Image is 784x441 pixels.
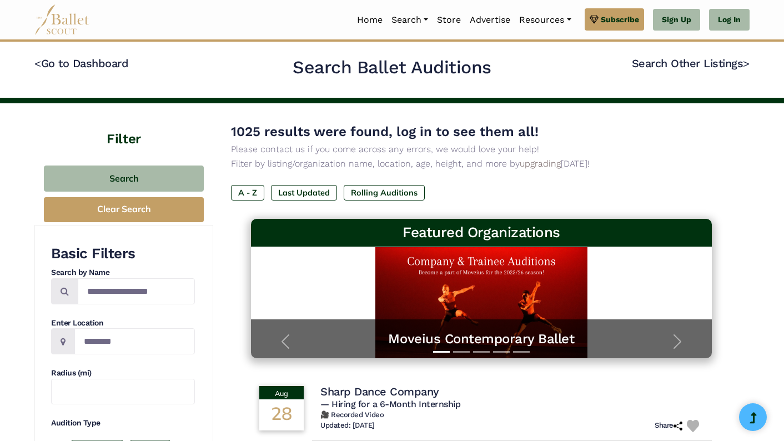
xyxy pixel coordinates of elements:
h2: Search Ballet Auditions [293,56,491,79]
span: Subscribe [601,13,639,26]
h4: Enter Location [51,318,195,329]
h6: Updated: [DATE] [320,421,375,430]
button: Slide 3 [473,345,490,358]
label: A - Z [231,185,264,201]
label: Last Updated [271,185,337,201]
h4: Search by Name [51,267,195,278]
h4: Sharp Dance Company [320,384,439,399]
span: 1025 results were found, log in to see them all! [231,124,539,139]
a: Search [387,8,433,32]
span: — Hiring for a 6-Month Internship [320,399,460,409]
a: Search Other Listings> [632,57,750,70]
a: Subscribe [585,8,644,31]
h6: 🎥 Recorded Video [320,410,703,420]
label: Rolling Auditions [344,185,425,201]
div: Aug [259,386,304,399]
h4: Filter [34,103,213,149]
button: Clear Search [44,197,204,222]
p: Filter by listing/organization name, location, age, height, and more by [DATE]! [231,157,732,171]
button: Slide 4 [493,345,510,358]
a: Sign Up [653,9,700,31]
button: Slide 1 [433,345,450,358]
img: gem.svg [590,13,599,26]
h4: Audition Type [51,418,195,429]
a: Log In [709,9,750,31]
a: Advertise [465,8,515,32]
input: Search by names... [78,278,195,304]
button: Search [44,166,204,192]
a: Home [353,8,387,32]
div: 28 [259,399,304,430]
h3: Basic Filters [51,244,195,263]
h4: Radius (mi) [51,368,195,379]
code: > [743,56,750,70]
input: Location [74,328,195,354]
a: Resources [515,8,575,32]
button: Slide 5 [513,345,530,358]
p: Please contact us if you come across any errors, we would love your help! [231,142,732,157]
code: < [34,56,41,70]
a: Store [433,8,465,32]
a: <Go to Dashboard [34,57,128,70]
h3: Featured Organizations [260,223,703,242]
button: Slide 2 [453,345,470,358]
a: Moveius Contemporary Ballet [262,330,701,348]
h6: Share [655,421,682,430]
a: upgrading [520,158,561,169]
